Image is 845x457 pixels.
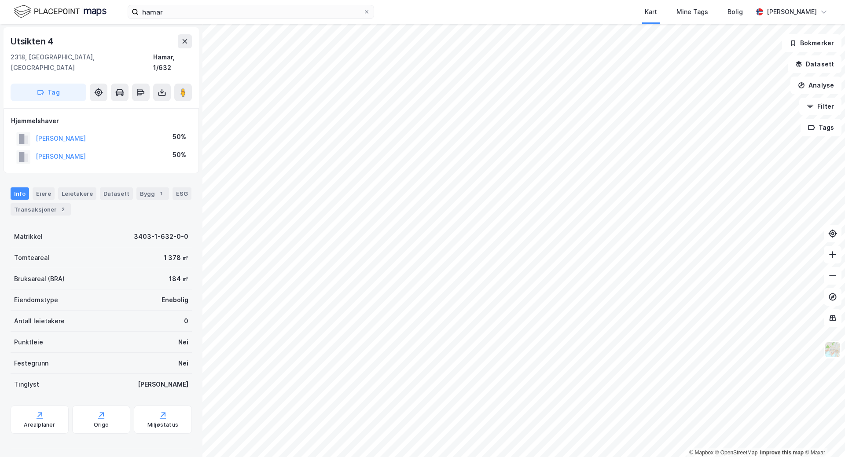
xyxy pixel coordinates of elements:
[14,316,65,326] div: Antall leietakere
[11,203,71,216] div: Transaksjoner
[14,337,43,347] div: Punktleie
[715,450,758,456] a: OpenStreetMap
[14,4,107,19] img: logo.f888ab2527a4732fd821a326f86c7f29.svg
[173,150,186,160] div: 50%
[801,119,841,136] button: Tags
[14,295,58,305] div: Eiendomstype
[14,252,49,263] div: Tomteareal
[33,187,55,200] div: Eiere
[24,421,55,428] div: Arealplaner
[14,274,65,284] div: Bruksareal (BRA)
[157,189,165,198] div: 1
[100,187,133,200] div: Datasett
[162,295,188,305] div: Enebolig
[178,337,188,347] div: Nei
[782,34,841,52] button: Bokmerker
[767,7,817,17] div: [PERSON_NAME]
[138,379,188,390] div: [PERSON_NAME]
[14,231,43,242] div: Matrikkel
[799,98,841,115] button: Filter
[153,52,192,73] div: Hamar, 1/632
[11,34,55,48] div: Utsikten 4
[11,187,29,200] div: Info
[136,187,169,200] div: Bygg
[59,205,67,214] div: 2
[801,415,845,457] iframe: Chat Widget
[178,358,188,369] div: Nei
[58,187,96,200] div: Leietakere
[11,84,86,101] button: Tag
[760,450,804,456] a: Improve this map
[134,231,188,242] div: 3403-1-632-0-0
[14,358,48,369] div: Festegrunn
[676,7,708,17] div: Mine Tags
[14,379,39,390] div: Tinglyst
[727,7,743,17] div: Bolig
[147,421,178,428] div: Miljøstatus
[94,421,109,428] div: Origo
[169,274,188,284] div: 184 ㎡
[164,252,188,263] div: 1 378 ㎡
[790,77,841,94] button: Analyse
[645,7,657,17] div: Kart
[184,316,188,326] div: 0
[11,52,153,73] div: 2318, [GEOGRAPHIC_DATA], [GEOGRAPHIC_DATA]
[173,187,191,200] div: ESG
[11,116,191,126] div: Hjemmelshaver
[824,341,841,358] img: Z
[788,55,841,73] button: Datasett
[173,132,186,142] div: 50%
[139,5,363,18] input: Søk på adresse, matrikkel, gårdeiere, leietakere eller personer
[689,450,713,456] a: Mapbox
